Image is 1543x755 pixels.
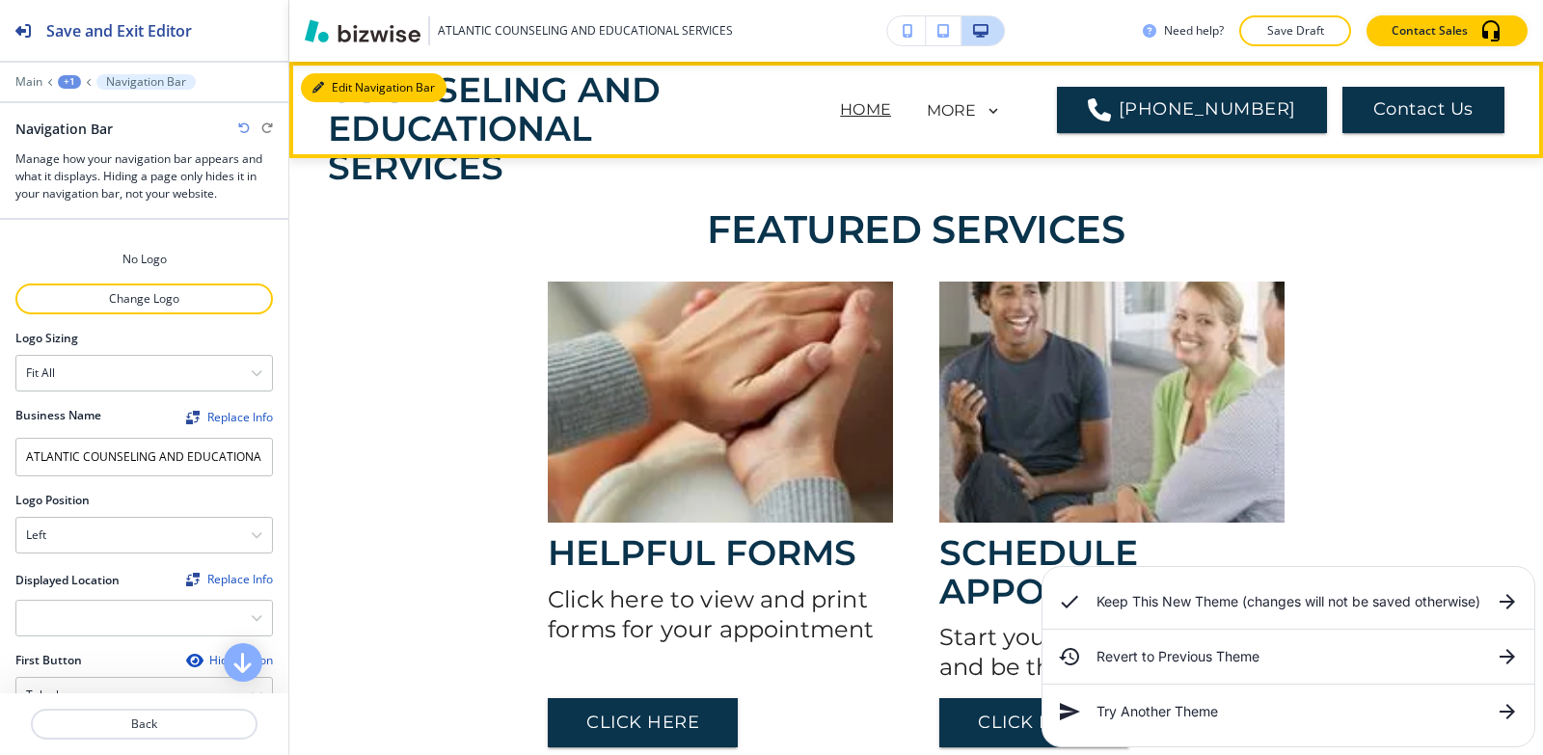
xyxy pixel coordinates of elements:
[15,572,120,589] h2: Displayed Location
[1342,87,1504,133] button: Contact Us
[186,573,273,586] button: ReplaceReplace Info
[305,19,420,42] img: Bizwise Logo
[26,364,55,382] h4: Fit all
[939,282,1285,523] img: SCHEDULE APPOINTMENT
[122,251,167,268] h4: No Logo
[1057,87,1327,133] a: [PHONE_NUMBER]
[15,150,273,202] h3: Manage how your navigation bar appears and what it displays. Hiding a page only hides it in your ...
[939,534,1285,610] h3: SCHEDULE APPOINTMENT
[1392,22,1468,40] p: Contact Sales
[186,407,273,430] span: Find and replace this information across Bizwise
[939,698,1129,748] button: CLICK HERE
[301,73,447,102] button: Edit Navigation Bar
[186,569,273,592] span: Find and replace this information across Bizwise
[106,75,186,89] p: Navigation Bar
[1164,22,1224,40] h3: Need help?
[33,715,256,733] p: Back
[1042,582,1534,621] div: Keep This New Theme (changes will not be saved otherwise)
[1096,646,1480,667] h6: Revert to Previous Theme
[939,622,1285,682] h6: Start your new path in life and be the change [DATE]!
[1264,22,1326,40] p: Save Draft
[1042,637,1534,676] div: Revert to Previous Theme
[438,22,733,40] h3: ATLANTIC COUNSELING AND EDUCATIONAL SERVICES
[15,492,90,509] h2: Logo Position
[15,407,101,424] h2: Business Name
[305,16,733,45] button: ATLANTIC COUNSELING AND EDUCATIONAL SERVICES
[1096,701,1480,722] h6: Try Another Theme
[186,411,200,424] img: Replace
[58,75,81,89] button: +1
[96,74,196,90] button: Navigation Bar
[548,584,893,644] h6: Click here to view and print forms for your appointment
[15,119,113,139] h2: Navigation Bar
[1096,591,1480,612] h6: Keep This New Theme (changes will not be saved otherwise)
[328,34,729,186] h3: ATLANTIC COUNSELING AND EDUCATIONAL SERVICES
[15,283,273,314] button: Change Logo
[548,534,893,573] h3: HELPFUL FORMS
[186,653,273,668] button: Hide Button
[17,290,271,308] p: Change Logo
[26,687,83,704] h4: Telephone
[352,208,1480,251] h2: FEATURED SERVICES
[1042,692,1534,731] div: Try Another Theme
[1367,15,1528,46] button: Contact Sales
[186,411,273,424] button: ReplaceReplace Info
[186,573,200,586] img: Replace
[15,652,82,669] h2: First Button
[840,98,891,121] p: HOME
[186,411,273,424] div: Replace Info
[186,573,273,586] div: Replace Info
[15,75,42,89] button: Main
[927,102,977,120] p: MORE
[548,698,738,748] button: CLICK HERE
[926,94,1026,124] div: MORE
[15,330,78,347] h2: Logo Sizing
[1239,15,1351,46] button: Save Draft
[31,709,257,740] button: Back
[548,282,893,523] img: HELPFUL FORMS
[46,19,192,42] h2: Save and Exit Editor
[26,526,46,544] h4: Left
